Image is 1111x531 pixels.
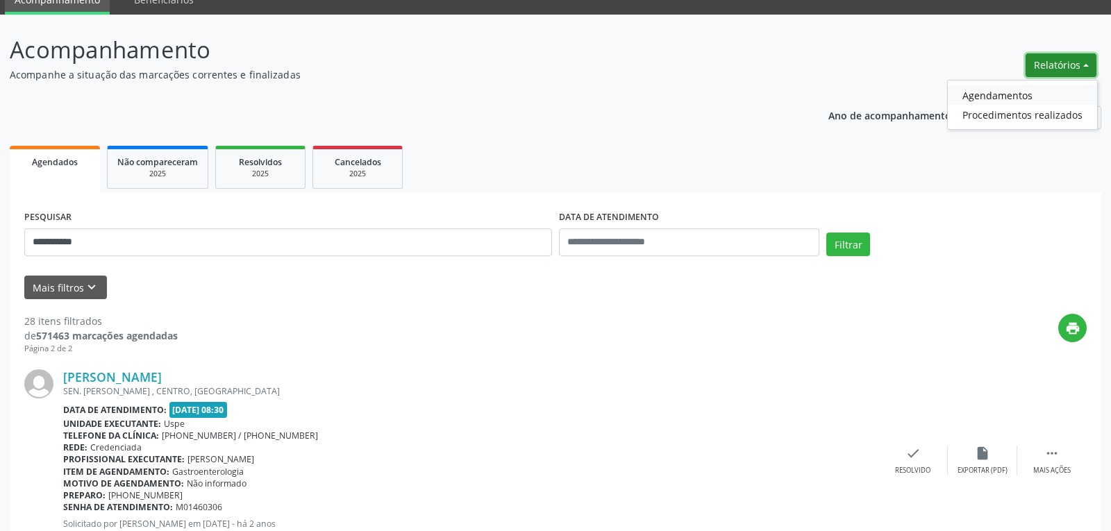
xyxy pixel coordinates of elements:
div: Exportar (PDF) [958,466,1008,475]
span: [PHONE_NUMBER] [108,489,183,501]
div: Mais ações [1033,466,1071,475]
button: print [1058,314,1087,342]
button: Filtrar [826,233,870,256]
b: Senha de atendimento: [63,501,173,513]
i: print [1065,321,1080,336]
label: DATA DE ATENDIMENTO [559,207,659,228]
span: Não informado [187,478,247,489]
b: Unidade executante: [63,418,161,430]
p: Acompanhe a situação das marcações correntes e finalizadas [10,67,774,82]
span: Não compareceram [117,156,198,168]
b: Preparo: [63,489,106,501]
span: Resolvidos [239,156,282,168]
button: Mais filtroskeyboard_arrow_down [24,276,107,300]
span: [PHONE_NUMBER] / [PHONE_NUMBER] [162,430,318,441]
i: keyboard_arrow_down [84,280,99,295]
strong: 571463 marcações agendadas [36,329,178,342]
i:  [1044,446,1060,461]
b: Item de agendamento: [63,466,169,478]
button: Relatórios [1026,53,1096,77]
img: img [24,369,53,398]
p: Acompanhamento [10,33,774,67]
div: Página 2 de 2 [24,343,178,355]
span: Cancelados [335,156,381,168]
ul: Relatórios [947,80,1098,130]
div: 2025 [226,169,295,179]
div: Resolvido [895,466,930,475]
div: 2025 [117,169,198,179]
span: [DATE] 08:30 [169,402,228,418]
i: check [905,446,921,461]
b: Telefone da clínica: [63,430,159,441]
p: Ano de acompanhamento [828,106,951,124]
b: Rede: [63,441,87,453]
span: M01460306 [176,501,222,513]
label: PESQUISAR [24,207,72,228]
i: insert_drive_file [975,446,990,461]
div: SEN. [PERSON_NAME] , CENTRO, [GEOGRAPHIC_DATA] [63,385,878,397]
div: 2025 [323,169,392,179]
a: Procedimentos realizados [948,105,1097,124]
span: Uspe [164,418,185,430]
b: Profissional executante: [63,453,185,465]
div: 28 itens filtrados [24,314,178,328]
span: Agendados [32,156,78,168]
span: Gastroenterologia [172,466,244,478]
b: Motivo de agendamento: [63,478,184,489]
a: Agendamentos [948,85,1097,105]
span: Credenciada [90,441,142,453]
div: de [24,328,178,343]
b: Data de atendimento: [63,404,167,416]
a: [PERSON_NAME] [63,369,162,385]
span: [PERSON_NAME] [187,453,254,465]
